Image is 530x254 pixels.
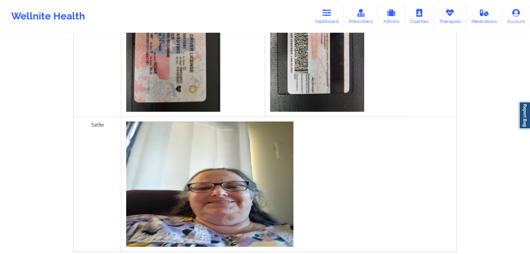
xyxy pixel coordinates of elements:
[466,5,502,28] a: Medications
[310,5,344,28] a: Dashboard
[126,121,293,247] img: SherriTasker_selfie_1729807707244.jpg
[502,5,530,28] a: Account
[344,5,378,28] a: Prescribers
[74,117,121,252] div: Selfie
[519,102,530,129] a: Report Bug
[378,5,405,28] a: Admins
[405,5,434,28] a: Coaches
[434,5,466,28] a: Therapists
